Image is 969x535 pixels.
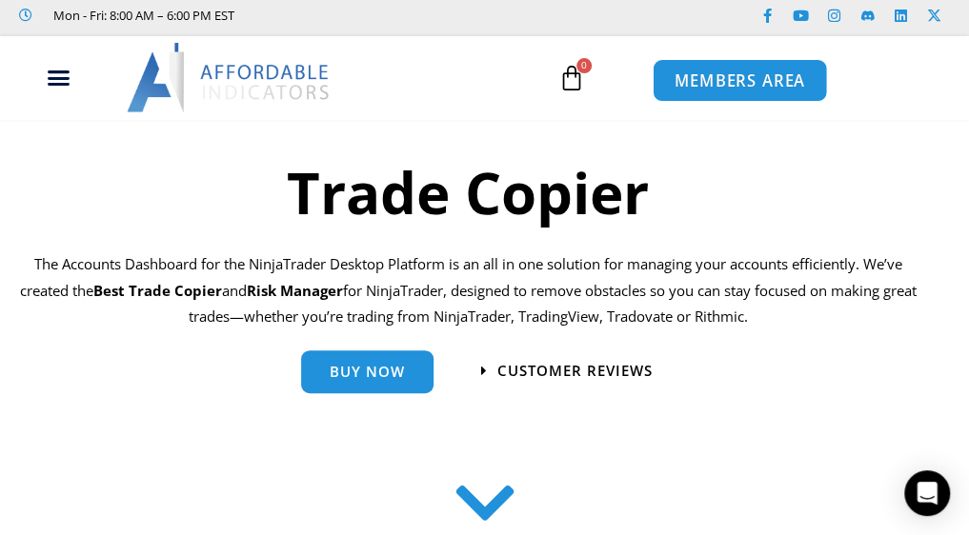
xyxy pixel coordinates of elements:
div: Menu Toggle [10,60,107,96]
span: 0 [576,58,592,73]
div: Open Intercom Messenger [904,470,950,516]
strong: Risk Manager [247,281,343,300]
a: MEMBERS AREA [653,59,827,102]
p: The Accounts Dashboard for the NinjaTrader Desktop Platform is an all in one solution for managin... [14,251,921,331]
span: Buy Now [330,365,405,379]
iframe: Customer reviews powered by Trustpilot [249,6,535,25]
span: MEMBERS AREA [675,72,805,89]
a: Customer Reviews [481,364,653,378]
a: Buy Now [301,350,434,393]
span: Mon - Fri: 8:00 AM – 6:00 PM EST [49,4,234,27]
img: LogoAI | Affordable Indicators – NinjaTrader [127,43,332,111]
a: 0 [530,50,614,106]
b: Best Trade Copier [93,281,222,300]
span: Customer Reviews [497,364,653,378]
h1: Trade Copier [14,152,921,232]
